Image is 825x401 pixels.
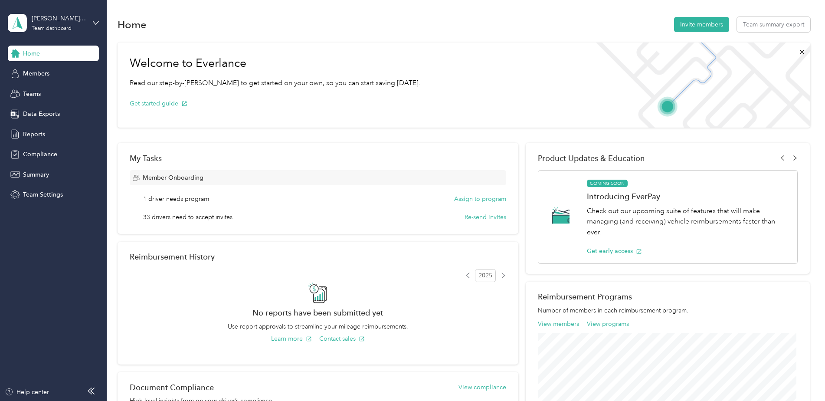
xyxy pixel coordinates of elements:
p: Use report approvals to streamline your mileage reimbursements. [130,322,506,331]
div: Team dashboard [32,26,72,31]
button: View members [538,319,579,329]
button: Re-send invites [465,213,506,222]
span: Home [23,49,40,58]
button: Learn more [271,334,312,343]
span: COMING SOON [587,180,628,187]
p: Read our step-by-[PERSON_NAME] to get started on your own, so you can start saving [DATE]. [130,78,420,89]
span: Members [23,69,49,78]
h2: Reimbursement Programs [538,292,798,301]
span: Team Settings [23,190,63,199]
button: Invite members [674,17,729,32]
p: Check out our upcoming suite of features that will make managing (and receiving) vehicle reimburs... [587,206,788,238]
button: Get early access [587,247,642,256]
img: Welcome to everlance [587,43,810,128]
p: Number of members in each reimbursement program. [538,306,798,315]
h1: Home [118,20,147,29]
button: Team summary export [737,17,810,32]
button: Contact sales [319,334,365,343]
span: 2025 [475,269,496,282]
button: View programs [587,319,629,329]
span: Data Exports [23,109,60,118]
iframe: Everlance-gr Chat Button Frame [776,352,825,401]
h2: No reports have been submitted yet [130,308,506,317]
span: Product Updates & Education [538,154,645,163]
span: 1 driver needs program [143,194,209,204]
button: Help center [5,388,49,397]
span: Summary [23,170,49,179]
span: Reports [23,130,45,139]
button: Get started guide [130,99,187,108]
h1: Welcome to Everlance [130,56,420,70]
h2: Document Compliance [130,383,214,392]
h1: Introducing EverPay [587,192,788,201]
span: Compliance [23,150,57,159]
button: View compliance [458,383,506,392]
div: [PERSON_NAME][EMAIL_ADDRESS][PERSON_NAME][DOMAIN_NAME] [32,14,86,23]
span: Teams [23,89,41,99]
span: 33 drivers need to accept invites [143,213,232,222]
span: Member Onboarding [143,173,203,182]
div: My Tasks [130,154,506,163]
button: Assign to program [454,194,506,204]
h2: Reimbursement History [130,252,215,261]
